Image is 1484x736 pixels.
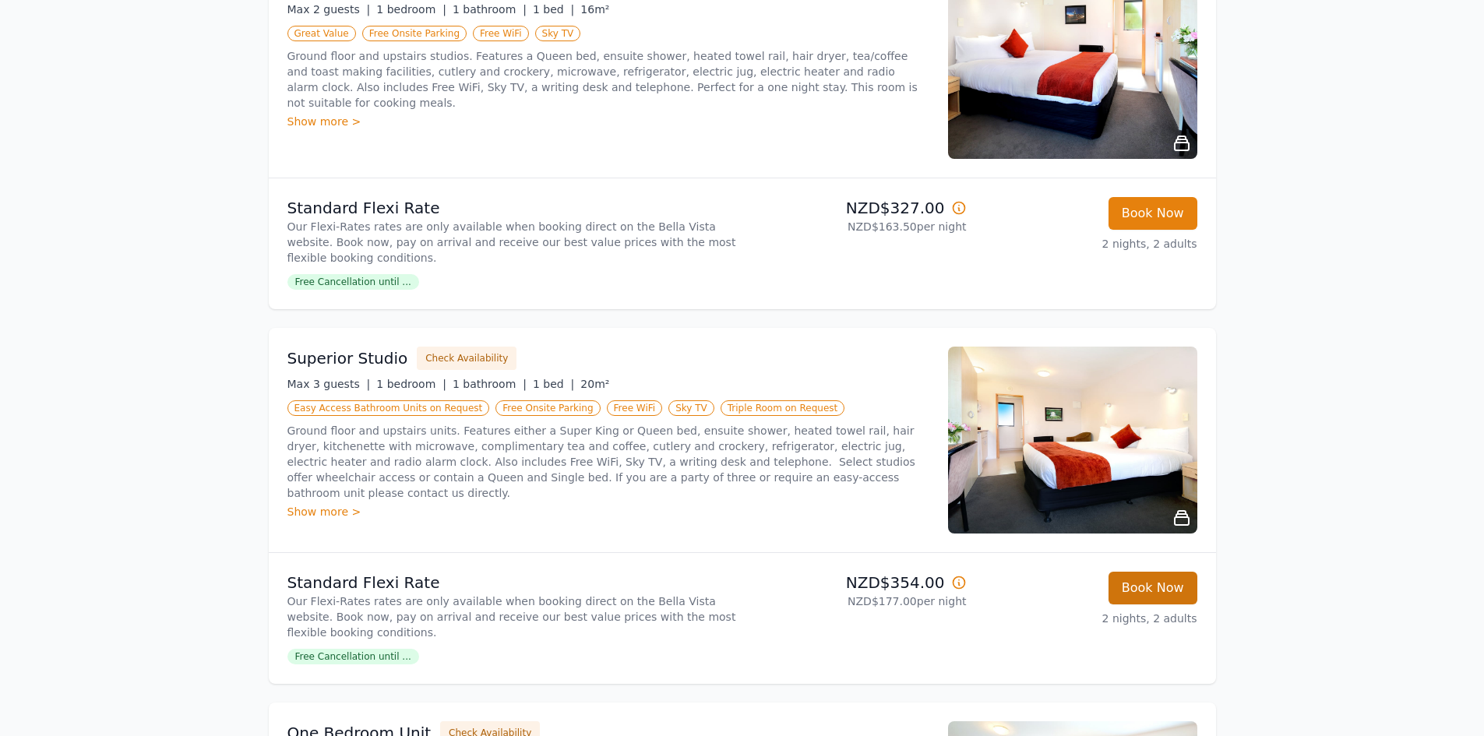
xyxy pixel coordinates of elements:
[979,611,1197,626] p: 2 nights, 2 adults
[1109,197,1197,230] button: Book Now
[287,274,419,290] span: Free Cancellation until ...
[287,3,371,16] span: Max 2 guests |
[287,26,356,41] span: Great Value
[473,26,529,41] span: Free WiFi
[668,400,714,416] span: Sky TV
[287,48,929,111] p: Ground floor and upstairs studios. Features a Queen bed, ensuite shower, heated towel rail, hair ...
[533,3,574,16] span: 1 bed |
[287,197,736,219] p: Standard Flexi Rate
[287,572,736,593] p: Standard Flexi Rate
[417,347,516,370] button: Check Availability
[607,400,663,416] span: Free WiFi
[287,423,929,501] p: Ground floor and upstairs units. Features either a Super King or Queen bed, ensuite shower, heate...
[749,219,967,234] p: NZD$163.50 per night
[1109,572,1197,604] button: Book Now
[287,347,408,369] h3: Superior Studio
[533,378,574,390] span: 1 bed |
[376,3,446,16] span: 1 bedroom |
[979,236,1197,252] p: 2 nights, 2 adults
[749,593,967,609] p: NZD$177.00 per night
[749,572,967,593] p: NZD$354.00
[287,400,490,416] span: Easy Access Bathroom Units on Request
[453,3,527,16] span: 1 bathroom |
[287,504,929,519] div: Show more >
[287,649,419,664] span: Free Cancellation until ...
[287,114,929,129] div: Show more >
[287,593,736,640] p: Our Flexi-Rates rates are only available when booking direct on the Bella Vista website. Book now...
[287,219,736,266] p: Our Flexi-Rates rates are only available when booking direct on the Bella Vista website. Book now...
[362,26,467,41] span: Free Onsite Parking
[495,400,600,416] span: Free Onsite Parking
[287,378,371,390] span: Max 3 guests |
[580,3,609,16] span: 16m²
[749,197,967,219] p: NZD$327.00
[580,378,609,390] span: 20m²
[535,26,581,41] span: Sky TV
[721,400,844,416] span: Triple Room on Request
[376,378,446,390] span: 1 bedroom |
[453,378,527,390] span: 1 bathroom |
